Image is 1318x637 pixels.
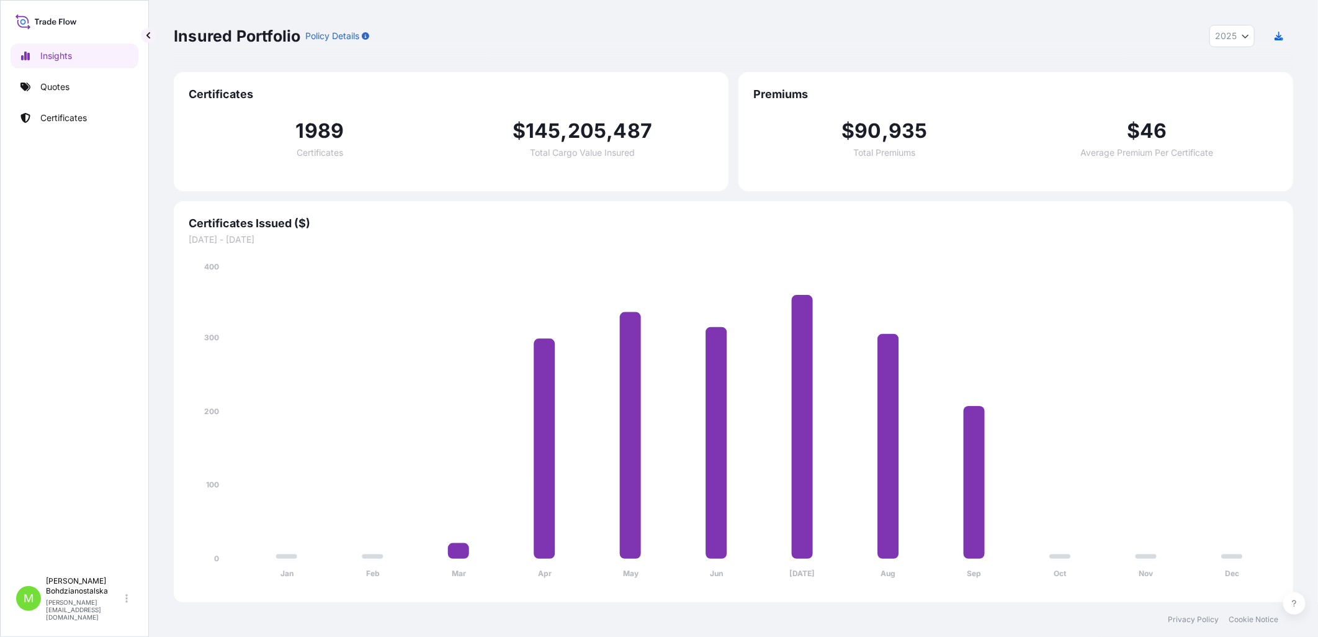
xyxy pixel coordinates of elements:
tspan: Oct [1054,569,1067,579]
span: Average Premium Per Certificate [1081,148,1214,157]
a: Certificates [11,106,138,130]
tspan: Feb [366,569,380,579]
a: Quotes [11,75,138,99]
span: [DATE] - [DATE] [189,233,1278,246]
span: , [882,121,889,141]
p: Insured Portfolio [174,26,300,46]
a: Cookie Notice [1229,615,1278,625]
tspan: 200 [204,407,219,416]
span: Total Cargo Value Insured [530,148,635,157]
tspan: Dec [1225,569,1239,579]
tspan: 400 [204,262,219,271]
span: , [561,121,568,141]
tspan: Aug [881,569,896,579]
tspan: 100 [206,481,219,490]
span: 145 [526,121,561,141]
button: Year Selector [1209,25,1255,47]
tspan: Apr [538,569,552,579]
span: $ [841,121,854,141]
tspan: Sep [967,569,982,579]
span: 935 [889,121,928,141]
tspan: Nov [1139,569,1154,579]
span: Certificates [297,148,343,157]
span: Certificates [189,87,714,102]
span: 205 [568,121,607,141]
a: Insights [11,43,138,68]
span: 487 [614,121,653,141]
tspan: Mar [452,569,466,579]
tspan: 300 [204,333,219,342]
span: 46 [1140,121,1167,141]
span: 90 [854,121,881,141]
p: Insights [40,50,72,62]
p: Policy Details [305,30,359,42]
p: Certificates [40,112,87,124]
span: 1989 [296,121,344,141]
a: Privacy Policy [1168,615,1219,625]
span: , [606,121,613,141]
span: Certificates Issued ($) [189,216,1278,231]
span: $ [1127,121,1140,141]
span: Total Premiums [854,148,916,157]
tspan: May [623,569,639,579]
p: [PERSON_NAME] Bohdzianostalska [46,576,123,596]
span: 2025 [1215,30,1237,42]
tspan: 0 [214,554,219,563]
tspan: [DATE] [790,569,815,579]
p: Quotes [40,81,69,93]
span: M [24,592,34,605]
tspan: Jan [280,569,294,579]
p: [PERSON_NAME][EMAIL_ADDRESS][DOMAIN_NAME] [46,599,123,621]
span: $ [513,121,526,141]
tspan: Jun [710,569,723,579]
span: Premiums [753,87,1278,102]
